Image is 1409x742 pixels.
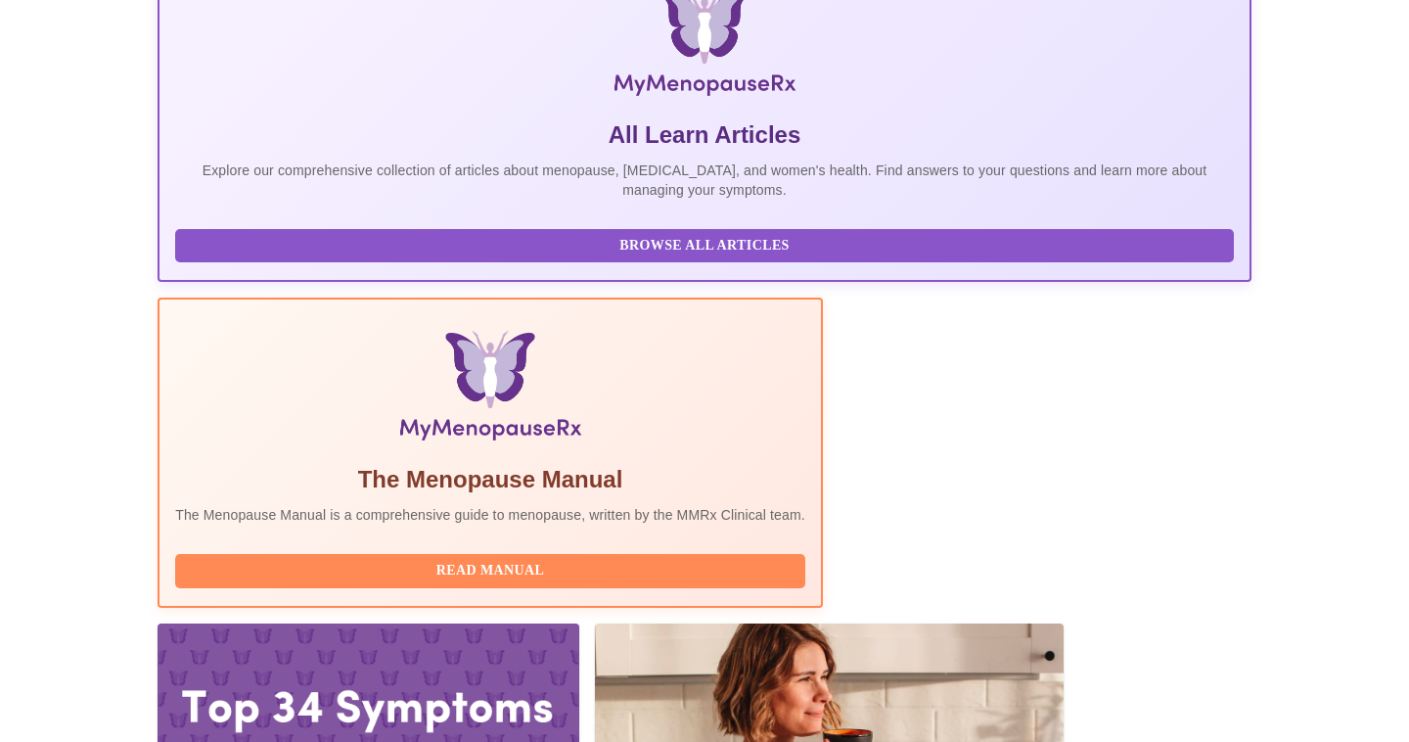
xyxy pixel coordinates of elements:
[175,505,805,525] p: The Menopause Manual is a comprehensive guide to menopause, written by the MMRx Clinical team.
[195,559,786,583] span: Read Manual
[195,234,1214,258] span: Browse All Articles
[275,331,704,448] img: Menopause Manual
[175,236,1239,253] a: Browse All Articles
[175,561,810,578] a: Read Manual
[175,554,805,588] button: Read Manual
[175,464,805,495] h5: The Menopause Manual
[175,161,1234,200] p: Explore our comprehensive collection of articles about menopause, [MEDICAL_DATA], and women's hea...
[175,119,1234,151] h5: All Learn Articles
[175,229,1234,263] button: Browse All Articles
